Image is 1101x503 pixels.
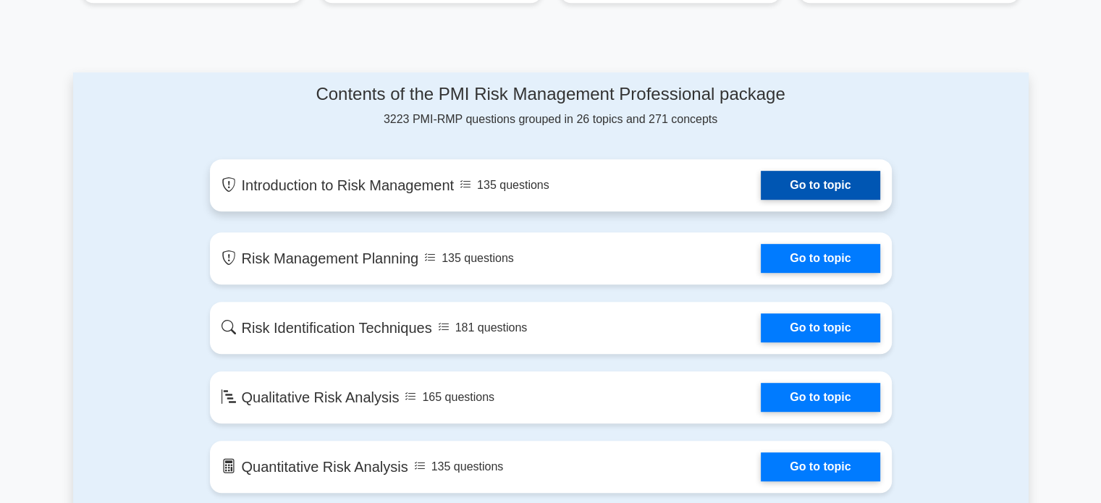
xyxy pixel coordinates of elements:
[761,452,879,481] a: Go to topic
[761,383,879,412] a: Go to topic
[761,313,879,342] a: Go to topic
[210,84,892,128] div: 3223 PMI-RMP questions grouped in 26 topics and 271 concepts
[761,171,879,200] a: Go to topic
[761,244,879,273] a: Go to topic
[210,84,892,105] h4: Contents of the PMI Risk Management Professional package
